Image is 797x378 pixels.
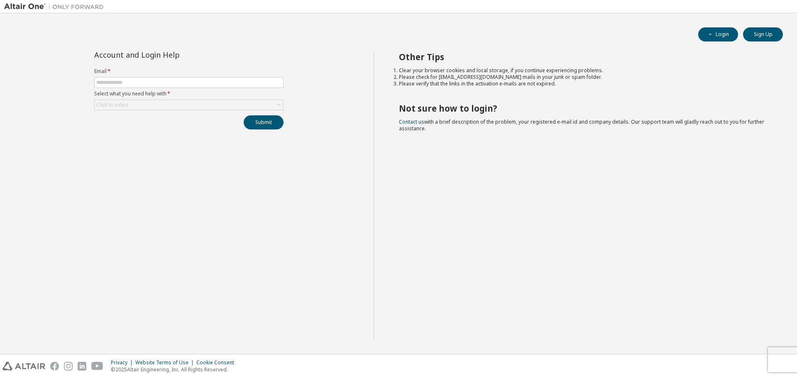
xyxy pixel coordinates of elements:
button: Submit [244,115,284,129]
img: instagram.svg [64,362,73,371]
button: Sign Up [743,27,783,41]
div: Website Terms of Use [135,359,196,366]
div: Click to select [95,100,283,110]
a: Contact us [399,118,424,125]
img: linkedin.svg [78,362,86,371]
span: with a brief description of the problem, your registered e-mail id and company details. Our suppo... [399,118,764,132]
img: youtube.svg [91,362,103,371]
div: Privacy [111,359,135,366]
p: © 2025 Altair Engineering, Inc. All Rights Reserved. [111,366,239,373]
img: Altair One [4,2,108,11]
label: Select what you need help with [94,90,284,97]
img: altair_logo.svg [2,362,45,371]
li: Please check for [EMAIL_ADDRESS][DOMAIN_NAME] mails in your junk or spam folder. [399,74,768,80]
img: facebook.svg [50,362,59,371]
button: Login [698,27,738,41]
li: Clear your browser cookies and local storage, if you continue experiencing problems. [399,67,768,74]
li: Please verify that the links in the activation e-mails are not expired. [399,80,768,87]
h2: Other Tips [399,51,768,62]
label: Email [94,68,284,75]
div: Click to select [96,102,129,108]
div: Account and Login Help [94,51,246,58]
h2: Not sure how to login? [399,103,768,114]
div: Cookie Consent [196,359,239,366]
